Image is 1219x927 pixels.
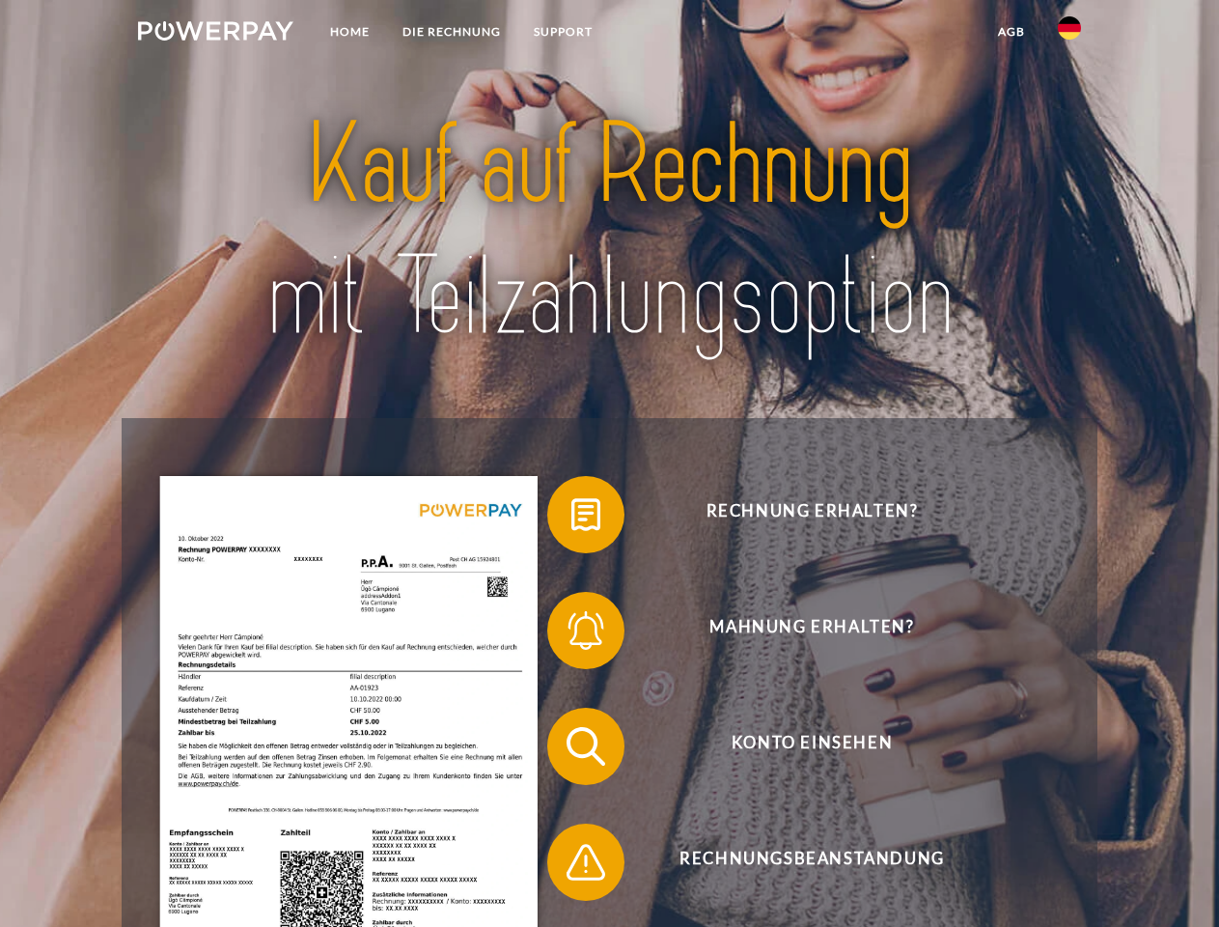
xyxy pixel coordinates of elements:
img: qb_bill.svg [562,491,610,539]
img: qb_search.svg [562,722,610,771]
img: logo-powerpay-white.svg [138,21,293,41]
button: Konto einsehen [547,708,1049,785]
button: Mahnung erhalten? [547,592,1049,669]
img: title-powerpay_de.svg [184,93,1035,370]
span: Rechnung erhalten? [575,476,1048,553]
button: Rechnung erhalten? [547,476,1049,553]
span: Rechnungsbeanstandung [575,824,1048,901]
img: de [1058,16,1081,40]
span: Mahnung erhalten? [575,592,1048,669]
a: DIE RECHNUNG [386,14,517,49]
a: agb [982,14,1041,49]
img: qb_bell.svg [562,606,610,655]
a: Home [314,14,386,49]
button: Rechnungsbeanstandung [547,824,1049,901]
a: SUPPORT [517,14,609,49]
img: qb_warning.svg [562,838,610,886]
span: Konto einsehen [575,708,1048,785]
